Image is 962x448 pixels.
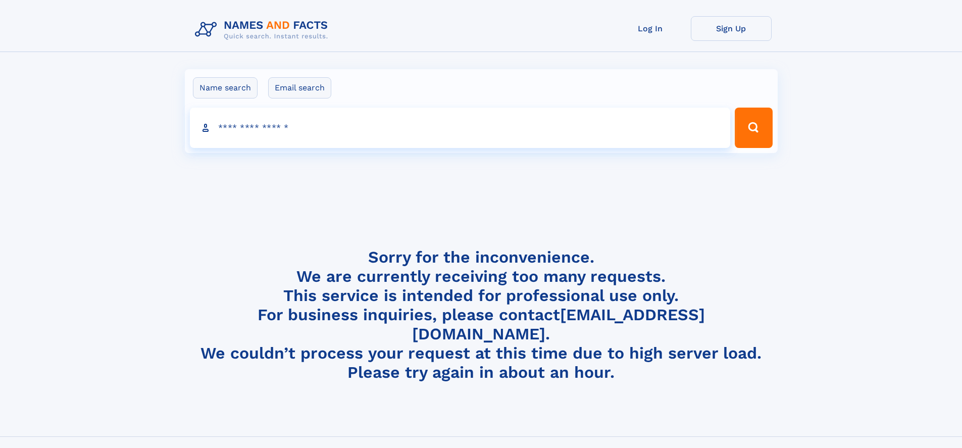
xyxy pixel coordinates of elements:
[191,16,336,43] img: Logo Names and Facts
[412,305,705,343] a: [EMAIL_ADDRESS][DOMAIN_NAME]
[691,16,772,41] a: Sign Up
[193,77,258,98] label: Name search
[190,108,731,148] input: search input
[268,77,331,98] label: Email search
[735,108,772,148] button: Search Button
[610,16,691,41] a: Log In
[191,247,772,382] h4: Sorry for the inconvenience. We are currently receiving too many requests. This service is intend...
